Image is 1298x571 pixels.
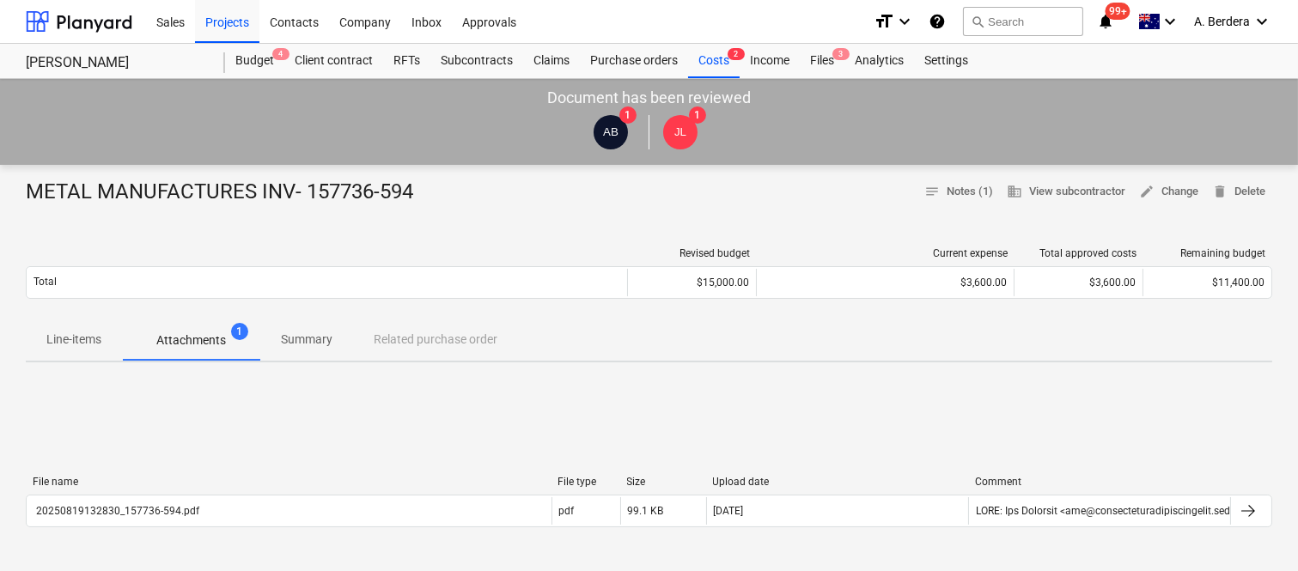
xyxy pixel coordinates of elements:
div: 20250819132830_157736-594.pdf [34,505,199,517]
a: Analytics [844,44,914,78]
span: delete [1212,184,1228,199]
div: [DATE] [714,505,744,517]
span: JL [674,125,686,138]
span: Change [1139,182,1198,202]
div: $3,600.00 [1014,269,1143,296]
span: 1 [619,106,637,124]
i: keyboard_arrow_down [1252,11,1272,32]
button: Search [963,7,1083,36]
span: View subcontractor [1007,182,1125,202]
p: Total [34,275,57,289]
div: Costs [688,44,740,78]
div: Revised budget [635,247,750,259]
span: Delete [1212,182,1265,202]
div: [PERSON_NAME] [26,54,204,72]
div: Files [800,44,844,78]
p: Document has been reviewed [547,88,751,108]
div: Joseph Licastro [663,115,698,149]
span: 1 [689,106,706,124]
span: 3 [832,48,850,60]
a: Settings [914,44,978,78]
span: notes [924,184,940,199]
a: Costs2 [688,44,740,78]
i: keyboard_arrow_down [894,11,915,32]
div: $15,000.00 [627,269,756,296]
a: Purchase orders [580,44,688,78]
div: Current expense [764,247,1008,259]
a: Subcontracts [430,44,523,78]
a: Files3 [800,44,844,78]
div: METAL MANUFACTURES INV- 157736-594 [26,179,427,206]
span: AB [603,125,619,138]
a: Income [740,44,800,78]
a: Client contract [284,44,383,78]
span: 1 [231,323,248,340]
span: 2 [728,48,745,60]
iframe: Chat Widget [1212,489,1298,571]
button: Change [1132,179,1205,205]
span: A. Berdera [1194,15,1250,28]
div: Budget [225,44,284,78]
button: Delete [1205,179,1272,205]
a: RFTs [383,44,430,78]
div: Alberto Berdera [594,115,628,149]
span: business [1007,184,1022,199]
i: format_size [874,11,894,32]
p: Attachments [156,331,226,349]
i: Knowledge base [929,11,946,32]
i: notifications [1097,11,1114,32]
span: edit [1139,184,1155,199]
span: $11,400.00 [1212,276,1264,289]
span: 99+ [1106,3,1130,20]
div: Upload date [713,476,962,488]
p: Line-items [46,331,101,349]
a: Claims [523,44,580,78]
div: Size [627,476,699,488]
div: File type [558,476,613,488]
div: pdf [559,505,575,517]
div: $3,600.00 [764,276,1007,289]
div: Comment [975,476,1224,488]
button: View subcontractor [1000,179,1132,205]
div: Remaining budget [1150,247,1265,259]
div: Total approved costs [1021,247,1137,259]
span: 4 [272,48,289,60]
span: search [971,15,984,28]
div: 99.1 KB [628,505,664,517]
a: Budget4 [225,44,284,78]
i: keyboard_arrow_down [1160,11,1180,32]
button: Notes (1) [917,179,1000,205]
p: Summary [281,331,332,349]
span: Notes (1) [924,182,993,202]
div: File name [33,476,545,488]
